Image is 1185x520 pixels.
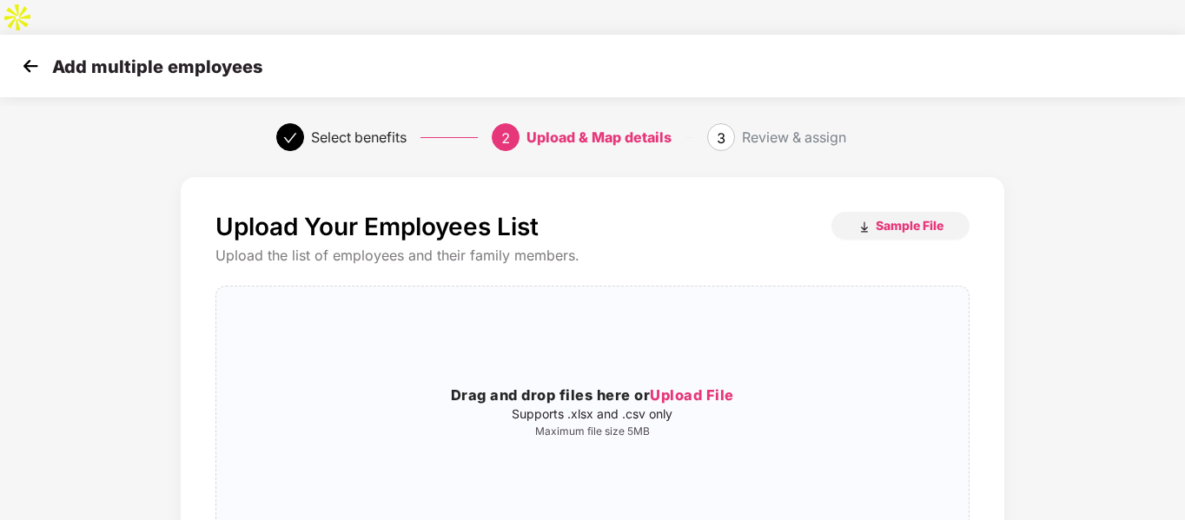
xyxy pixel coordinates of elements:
[501,129,510,147] span: 2
[283,131,297,145] span: check
[526,123,672,151] div: Upload & Map details
[52,56,262,77] p: Add multiple employees
[17,53,43,79] img: svg+xml;base64,PHN2ZyB4bWxucz0iaHR0cDovL3d3dy53My5vcmcvMjAwMC9zdmciIHdpZHRoPSIzMCIgaGVpZ2h0PSIzMC...
[717,129,725,147] span: 3
[311,123,407,151] div: Select benefits
[742,123,846,151] div: Review & assign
